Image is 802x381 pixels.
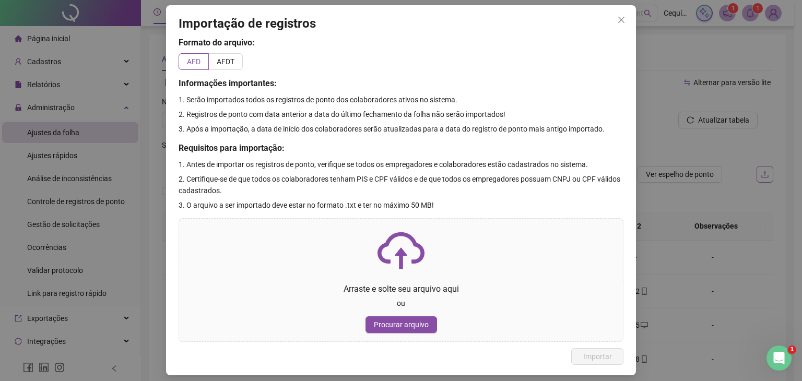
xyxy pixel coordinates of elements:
span: 3. Após a importação, a data de início dos colaboradores serão atualizadas para a data do registr... [179,125,605,133]
span: ou [397,300,405,308]
span: cloud-upload [378,227,424,274]
span: 2. Registros de ponto com data anterior a data do último fechamento da folha não serão importados! [179,110,505,118]
span: close [617,16,626,24]
iframe: Intercom live chat [766,346,792,371]
span: Formato do arquivo: [179,38,255,47]
span: 1. Antes de importar os registros de ponto, verifique se todos os empregadores e colaboradores es... [179,160,588,169]
p: 3. O arquivo a ser importado deve estar no formato .txt e ter no máximo 50 MB! [179,199,623,211]
span: AFDT [217,57,234,66]
span: Arraste e solte seu arquivo aqui [344,284,459,294]
span: 1. Serão importados todos os registros de ponto dos colaboradores ativos no sistema. [179,96,457,104]
span: AFD [187,57,200,66]
span: Procurar arquivo [374,319,429,331]
button: Procurar arquivo [365,317,437,334]
span: Informações importantes: [179,78,277,88]
span: Requisitos para importação: [179,143,285,153]
button: Importar [571,349,623,365]
span: 2. Certifique-se de que todos os colaboradores tenham PIS e CPF válidos e de que todos os emprega... [179,175,620,195]
span: 1 [788,346,796,354]
button: Close [613,11,630,28]
h3: Importação de registros [179,16,623,32]
span: cloud-uploadArraste e solte seu arquivo aquiouProcurar arquivo [179,219,623,341]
